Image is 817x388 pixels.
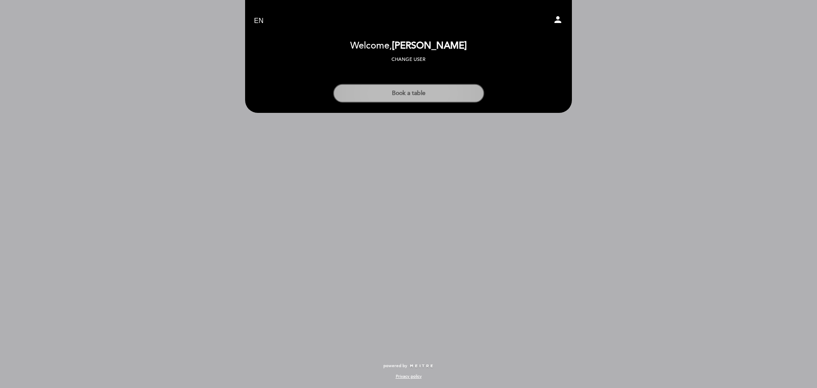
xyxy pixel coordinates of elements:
[553,14,563,25] i: person
[389,56,428,63] button: Change user
[409,364,434,368] img: MEITRE
[333,84,484,103] button: Book a table
[350,41,467,51] h2: Welcome,
[355,9,462,33] a: A fuego fuerte
[553,14,563,28] button: person
[383,363,434,369] a: powered by
[383,363,407,369] span: powered by
[396,374,422,379] a: Privacy policy
[392,40,467,52] span: [PERSON_NAME]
